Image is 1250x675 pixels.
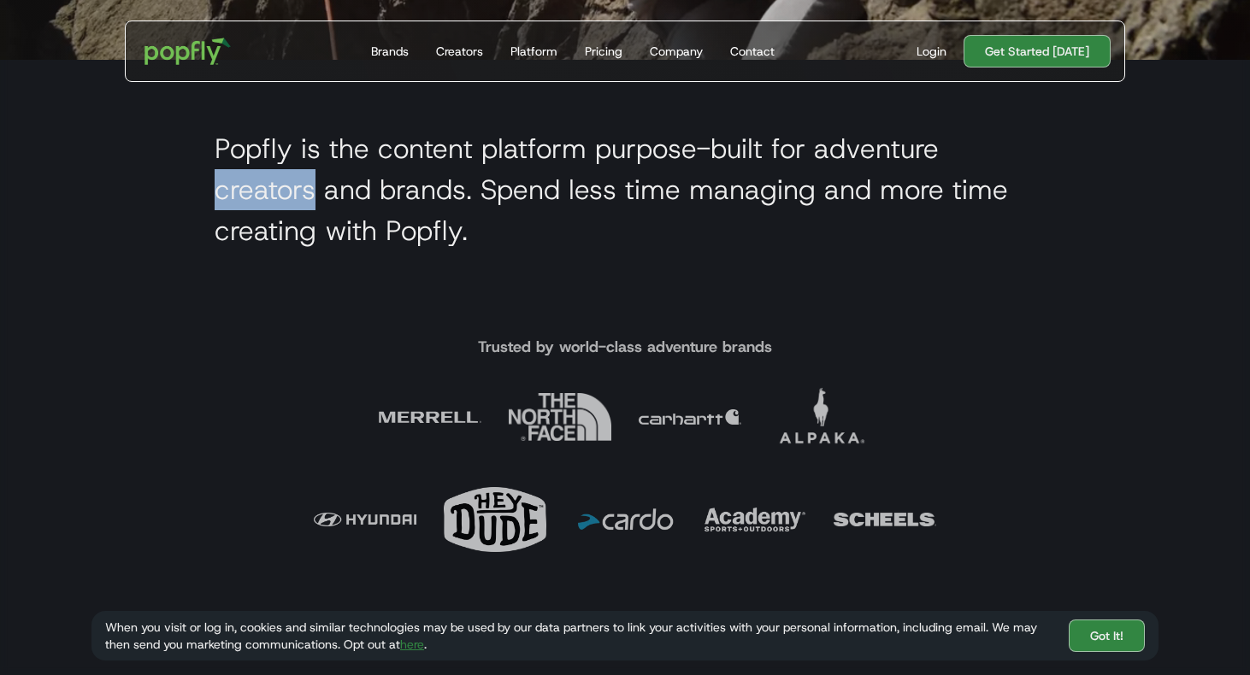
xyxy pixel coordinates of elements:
div: Brands [371,43,409,60]
h2: Popfly is the content platform purpose-built for adventure creators and brands. Spend less time m... [215,128,1035,251]
a: Got It! [1069,619,1145,652]
div: Contact [730,43,775,60]
a: Get Started [DATE] [964,35,1111,67]
a: Creators [429,21,490,81]
a: here [400,637,424,652]
div: Creators [436,43,483,60]
div: Platform [510,43,557,60]
div: When you visit or log in, cookies and similar technologies may be used by our data partners to li... [105,619,1055,653]
div: Pricing [585,43,622,60]
a: Company [643,21,710,81]
h4: Trusted by world-class adventure brands [478,337,772,357]
a: Platform [504,21,564,81]
a: Login [910,43,953,60]
a: Contact [723,21,781,81]
a: Brands [364,21,416,81]
a: Pricing [578,21,629,81]
div: Company [650,43,703,60]
a: home [133,26,243,77]
div: Login [917,43,946,60]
